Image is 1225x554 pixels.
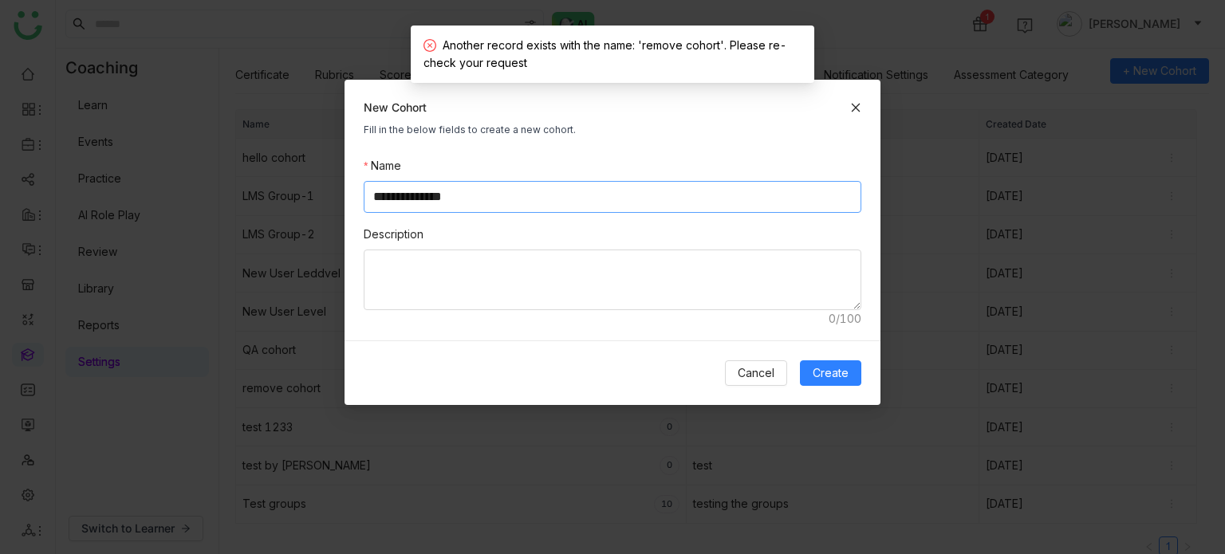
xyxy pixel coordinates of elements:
div: Fill in the below fields to create a new cohort. [364,123,861,138]
span: Cancel [738,364,774,382]
span: Create [813,364,849,382]
button: Cancel [725,360,787,386]
span: Another record exists with the name: 'remove cohort'. Please re-check your request [423,38,786,69]
label: Name [364,157,401,175]
span: New Cohort [364,99,427,116]
label: Description [364,226,423,243]
button: Create [800,360,861,386]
